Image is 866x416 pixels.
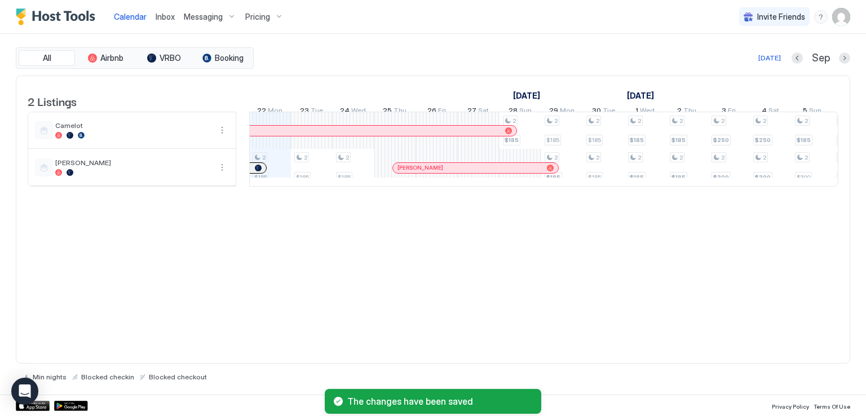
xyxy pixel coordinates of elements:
[351,106,366,118] span: Wed
[156,11,175,23] a: Inbox
[554,154,558,161] span: 2
[719,104,739,120] a: October 3, 2025
[635,106,638,118] span: 1
[839,52,850,64] button: Next month
[728,106,736,118] span: Fri
[519,106,532,118] span: Sun
[763,154,766,161] span: 2
[671,136,686,144] span: $185
[683,106,696,118] span: Thu
[16,47,254,69] div: tab-group
[215,161,229,174] div: menu
[814,10,828,24] div: menu
[797,174,810,181] span: $300
[254,104,285,120] a: September 22, 2025
[805,117,808,125] span: 2
[297,104,326,120] a: September 23, 2025
[347,396,532,407] span: The changes have been saved
[721,117,724,125] span: 2
[759,104,782,120] a: October 4, 2025
[757,51,783,65] button: [DATE]
[506,104,534,120] a: September 28, 2025
[478,106,489,118] span: Sat
[340,106,350,118] span: 24
[215,123,229,137] div: menu
[713,174,729,181] span: $300
[268,106,282,118] span: Mon
[554,117,558,125] span: 2
[638,154,641,161] span: 2
[592,106,601,118] span: 30
[156,12,175,21] span: Inbox
[800,104,824,120] a: October 5, 2025
[215,53,244,63] span: Booking
[722,106,726,118] span: 3
[633,104,657,120] a: October 1, 2025
[630,174,644,181] span: $185
[721,154,724,161] span: 2
[755,136,771,144] span: $250
[640,106,655,118] span: Wed
[546,174,560,181] span: $185
[546,104,577,120] a: September 29, 2025
[624,87,657,104] a: October 1, 2025
[195,50,251,66] button: Booking
[755,174,771,181] span: $300
[100,53,123,63] span: Airbnb
[588,136,601,144] span: $185
[11,378,38,405] div: Open Intercom Messenger
[16,8,100,25] a: Host Tools Logo
[425,104,449,120] a: September 26, 2025
[509,106,518,118] span: 28
[300,106,309,118] span: 23
[762,106,767,118] span: 4
[768,106,779,118] span: Sat
[588,174,601,181] span: $185
[803,106,807,118] span: 5
[215,161,229,174] button: More options
[304,154,307,161] span: 2
[674,104,699,120] a: October 2, 2025
[346,154,349,161] span: 2
[638,117,641,125] span: 2
[77,50,134,66] button: Airbnb
[510,87,543,104] a: September 7, 2025
[812,52,830,65] span: Sep
[763,117,766,125] span: 2
[603,106,615,118] span: Tue
[549,106,558,118] span: 29
[383,106,392,118] span: 25
[671,174,686,181] span: $185
[713,136,729,144] span: $250
[596,154,599,161] span: 2
[757,12,805,22] span: Invite Friends
[136,50,192,66] button: VRBO
[805,154,808,161] span: 2
[262,154,266,161] span: 2
[589,104,618,120] a: September 30, 2025
[114,12,147,21] span: Calendar
[55,158,211,167] span: [PERSON_NAME]
[758,53,781,63] div: [DATE]
[43,53,51,63] span: All
[254,174,267,181] span: $185
[797,136,811,144] span: $185
[512,117,516,125] span: 2
[397,164,443,171] span: [PERSON_NAME]
[465,104,492,120] a: September 27, 2025
[679,117,683,125] span: 2
[296,174,309,181] span: $185
[505,136,519,144] span: $185
[160,53,181,63] span: VRBO
[677,106,682,118] span: 2
[380,104,409,120] a: September 25, 2025
[394,106,407,118] span: Thu
[560,106,575,118] span: Mon
[832,8,850,26] div: User profile
[337,104,369,120] a: September 24, 2025
[149,373,207,381] span: Blocked checkout
[338,174,351,181] span: $185
[114,11,147,23] a: Calendar
[19,50,75,66] button: All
